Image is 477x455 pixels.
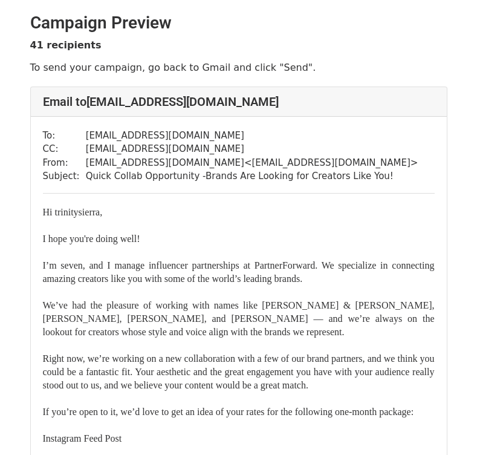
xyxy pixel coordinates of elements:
td: [EMAIL_ADDRESS][DOMAIN_NAME] [86,142,418,156]
td: From: [43,156,86,170]
span: Instagram Feed Post [43,433,122,444]
p: To send your campaign, go back to Gmail and click "Send". [30,61,447,74]
td: [EMAIL_ADDRESS][DOMAIN_NAME] [86,129,418,143]
td: Subject: [43,169,86,183]
td: To: [43,129,86,143]
td: Quick Collab Opportunity -Brands Are Looking for Creators Like You! [86,169,418,183]
h2: Campaign Preview [30,13,447,33]
td: CC: [43,142,86,156]
span: We’ve had the pleasure of working with names like [PERSON_NAME] & [PERSON_NAME], [PERSON_NAME], [... [43,300,435,337]
span: Hi trinitysierra, [43,207,103,217]
span: I hope you're doing well! [43,234,140,244]
span: I’m seven, and I manage influencer partnerships at PartnerForward. We specialize in connecting am... [43,260,435,284]
h4: Email to [EMAIL_ADDRESS][DOMAIN_NAME] [43,94,435,109]
td: [EMAIL_ADDRESS][DOMAIN_NAME] < [EMAIL_ADDRESS][DOMAIN_NAME] > [86,156,418,170]
strong: 41 recipients [30,39,102,51]
span: If you’re open to it, we’d love to get an idea of your rates for the following one-month package: [43,407,414,417]
span: Right now, we’re working on a new collaboration with a few of our brand partners, and we think yo... [43,353,435,390]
